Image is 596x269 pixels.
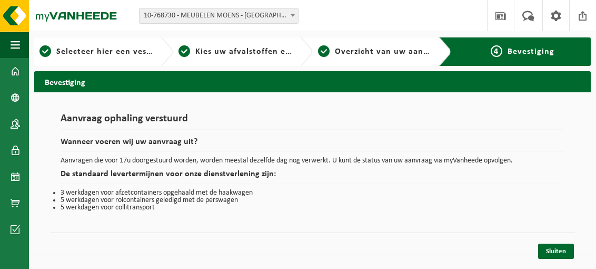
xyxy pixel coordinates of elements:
span: 10-768730 - MEUBELEN MOENS - LONDERZEEL [139,8,299,24]
span: 1 [39,45,51,57]
span: Kies uw afvalstoffen en recipiënten [195,47,340,56]
h2: Bevestiging [34,71,591,92]
li: 3 werkdagen voor afzetcontainers opgehaald met de haakwagen [61,189,564,197]
span: Overzicht van uw aanvraag [335,47,446,56]
p: Aanvragen die voor 17u doorgestuurd worden, worden meestal dezelfde dag nog verwerkt. U kunt de s... [61,157,564,165]
a: 2Kies uw afvalstoffen en recipiënten [178,45,291,58]
h2: Wanneer voeren wij uw aanvraag uit? [61,138,564,152]
span: Selecteer hier een vestiging [56,47,170,56]
li: 5 werkdagen voor collitransport [61,204,564,212]
span: Bevestiging [508,47,554,56]
a: 3Overzicht van uw aanvraag [318,45,431,58]
span: 2 [178,45,190,57]
span: 3 [318,45,330,57]
span: 4 [491,45,502,57]
a: 1Selecteer hier een vestiging [39,45,152,58]
h1: Aanvraag ophaling verstuurd [61,113,564,130]
span: 10-768730 - MEUBELEN MOENS - LONDERZEEL [140,8,298,23]
li: 5 werkdagen voor rolcontainers geledigd met de perswagen [61,197,564,204]
h2: De standaard levertermijnen voor onze dienstverlening zijn: [61,170,564,184]
a: Sluiten [538,244,574,259]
